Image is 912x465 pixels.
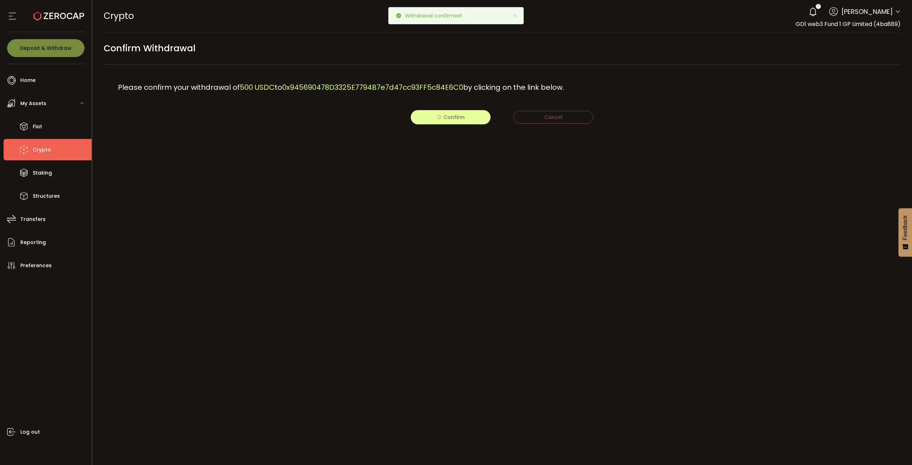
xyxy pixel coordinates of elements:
span: GD1 web3 Fund 1 GP Limited (4ba889) [796,20,901,28]
span: [PERSON_NAME] [841,7,893,16]
span: 1 [818,4,819,9]
span: Deposit & Withdraw [20,46,72,51]
span: by clicking on the link below. [463,82,564,92]
span: Confirm Withdrawal [104,40,196,56]
span: to [275,82,282,92]
span: Structures [33,191,60,201]
button: Deposit & Withdraw [7,39,84,57]
iframe: Chat Widget [876,431,912,465]
span: Reporting [20,237,46,248]
span: Feedback [902,215,908,240]
button: Feedback - Show survey [898,208,912,257]
span: Please confirm your withdrawal of [118,82,240,92]
span: Home [20,75,36,86]
span: My Assets [20,98,46,109]
span: Crypto [104,10,134,22]
span: Cancel [544,114,563,121]
span: 0x945690478D3325E7794B7e7d47cc93FF5c84E6C0 [282,82,463,92]
span: Preferences [20,260,52,271]
span: 500 USDC [240,82,275,92]
span: Transfers [20,214,46,224]
span: Fiat [33,122,42,132]
button: Cancel [513,111,593,124]
span: Log out [20,427,40,437]
p: Withdrawal confirmed! [405,13,468,18]
span: Staking [33,168,52,178]
span: Crypto [33,145,51,155]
